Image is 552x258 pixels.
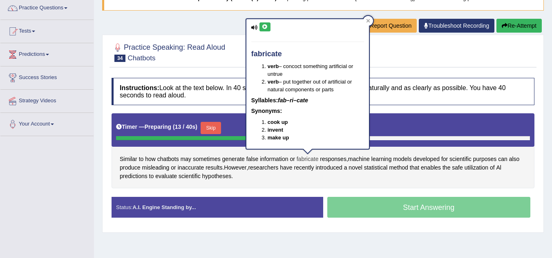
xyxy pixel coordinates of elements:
[344,163,347,172] span: Click to see word definition
[290,155,295,163] span: Click to see word definition
[251,50,364,58] h4: fabricate
[0,90,94,110] a: Strategy Videos
[268,119,288,125] b: cook up
[142,163,169,172] span: Click to see word definition
[195,123,197,130] b: )
[116,124,197,130] h5: Timer —
[251,97,364,104] h5: Syllables:
[181,155,191,163] span: Click to see word definition
[421,163,441,172] span: Click to see word definition
[364,163,388,172] span: Click to see word definition
[509,155,520,163] span: Click to see word definition
[315,163,342,172] span: Click to see word definition
[112,197,323,218] div: Status:
[114,55,125,62] span: 34
[112,78,534,105] h4: Look at the text below. In 40 seconds, you must read this text aloud as naturally and as clearly ...
[465,163,488,172] span: Click to see word definition
[120,163,141,172] span: Click to see word definition
[294,163,314,172] span: Click to see word definition
[173,123,175,130] b: (
[371,155,392,163] span: Click to see word definition
[206,163,222,172] span: Click to see word definition
[441,155,448,163] span: Click to see word definition
[410,163,419,172] span: Click to see word definition
[442,163,450,172] span: Click to see word definition
[349,163,362,172] span: Click to see word definition
[0,20,94,40] a: Tests
[246,155,259,163] span: Click to see word definition
[132,204,196,210] strong: A.I. Engine Standing by...
[268,78,364,93] li: – put together out of artificial or natural components or parts
[202,172,232,181] span: Click to see word definition
[149,172,154,181] span: Click to see word definition
[248,163,278,172] span: Click to see word definition
[496,19,542,33] button: Re-Attempt
[127,54,155,62] small: Chatbots
[0,113,94,133] a: Your Account
[178,163,204,172] span: Click to see word definition
[490,163,495,172] span: Click to see word definition
[0,43,94,64] a: Predictions
[358,19,417,33] button: Report Question
[348,155,370,163] span: Click to see word definition
[157,155,179,163] span: Click to see word definition
[201,122,221,134] button: Skip
[452,163,463,172] span: Click to see word definition
[120,155,137,163] span: Click to see word definition
[112,42,225,62] h2: Practice Speaking: Read Aloud
[413,155,440,163] span: Click to see word definition
[222,155,245,163] span: Click to see word definition
[268,127,283,133] b: invent
[419,19,494,33] a: Troubleshoot Recording
[278,97,308,104] em: fab–ri–cate
[155,172,177,181] span: Click to see word definition
[320,155,346,163] span: Click to see word definition
[193,155,221,163] span: Click to see word definition
[449,155,472,163] span: Click to see word definition
[498,155,507,163] span: Click to see word definition
[260,155,288,163] span: Click to see word definition
[179,172,201,181] span: Click to see word definition
[473,155,497,163] span: Click to see word definition
[224,163,246,172] span: Click to see word definition
[389,163,408,172] span: Click to see word definition
[120,172,147,181] span: Click to see word definition
[171,163,176,172] span: Click to see word definition
[268,63,279,69] b: verb
[393,155,411,163] span: Click to see word definition
[297,155,319,163] span: Click to see word definition
[496,163,501,172] span: Click to see word definition
[268,135,289,141] b: make up
[120,84,159,91] b: Instructions:
[268,79,279,85] b: verb
[268,62,364,78] li: – concoct something artificial or untrue
[280,163,292,172] span: Click to see word definition
[0,66,94,87] a: Success Stories
[112,113,534,188] div: , . , .
[145,155,156,163] span: Click to see word definition
[145,123,171,130] b: Preparing
[139,155,144,163] span: Click to see word definition
[175,123,196,130] b: 13 / 40s
[251,108,364,114] h5: Synonyms:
